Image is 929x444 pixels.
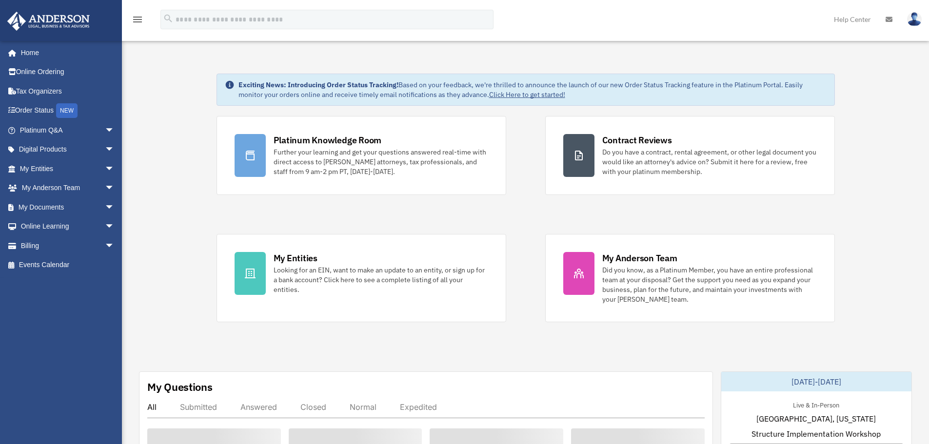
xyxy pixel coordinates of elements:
a: Billingarrow_drop_down [7,236,129,255]
a: Tax Organizers [7,81,129,101]
a: Online Learningarrow_drop_down [7,217,129,236]
div: Based on your feedback, we're thrilled to announce the launch of our new Order Status Tracking fe... [238,80,827,99]
strong: Exciting News: Introducing Order Status Tracking! [238,80,398,89]
div: Normal [350,402,376,412]
a: My Anderson Team Did you know, as a Platinum Member, you have an entire professional team at your... [545,234,835,322]
div: Contract Reviews [602,134,672,146]
div: [DATE]-[DATE] [721,372,911,391]
div: My Entities [274,252,317,264]
img: User Pic [907,12,922,26]
img: Anderson Advisors Platinum Portal [4,12,93,31]
span: arrow_drop_down [105,217,124,237]
span: [GEOGRAPHIC_DATA], [US_STATE] [756,413,876,425]
div: Platinum Knowledge Room [274,134,382,146]
div: Submitted [180,402,217,412]
a: Contract Reviews Do you have a contract, rental agreement, or other legal document you would like... [545,116,835,195]
i: menu [132,14,143,25]
span: Structure Implementation Workshop [751,428,881,440]
a: Platinum Q&Aarrow_drop_down [7,120,129,140]
span: arrow_drop_down [105,178,124,198]
span: arrow_drop_down [105,120,124,140]
div: Live & In-Person [785,399,847,409]
div: Answered [240,402,277,412]
a: Home [7,43,124,62]
span: arrow_drop_down [105,140,124,160]
a: Order StatusNEW [7,101,129,121]
div: Looking for an EIN, want to make an update to an entity, or sign up for a bank account? Click her... [274,265,488,294]
div: All [147,402,157,412]
div: My Questions [147,380,213,394]
a: Online Ordering [7,62,129,82]
div: Did you know, as a Platinum Member, you have an entire professional team at your disposal? Get th... [602,265,817,304]
div: My Anderson Team [602,252,677,264]
a: menu [132,17,143,25]
a: My Anderson Teamarrow_drop_down [7,178,129,198]
a: Platinum Knowledge Room Further your learning and get your questions answered real-time with dire... [217,116,506,195]
span: arrow_drop_down [105,159,124,179]
div: Further your learning and get your questions answered real-time with direct access to [PERSON_NAM... [274,147,488,176]
a: My Documentsarrow_drop_down [7,197,129,217]
span: arrow_drop_down [105,197,124,217]
span: arrow_drop_down [105,236,124,256]
div: Closed [300,402,326,412]
a: Click Here to get started! [489,90,565,99]
div: Expedited [400,402,437,412]
a: My Entities Looking for an EIN, want to make an update to an entity, or sign up for a bank accoun... [217,234,506,322]
i: search [163,13,174,24]
div: Do you have a contract, rental agreement, or other legal document you would like an attorney's ad... [602,147,817,176]
a: Digital Productsarrow_drop_down [7,140,129,159]
a: Events Calendar [7,255,129,275]
a: My Entitiesarrow_drop_down [7,159,129,178]
div: NEW [56,103,78,118]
